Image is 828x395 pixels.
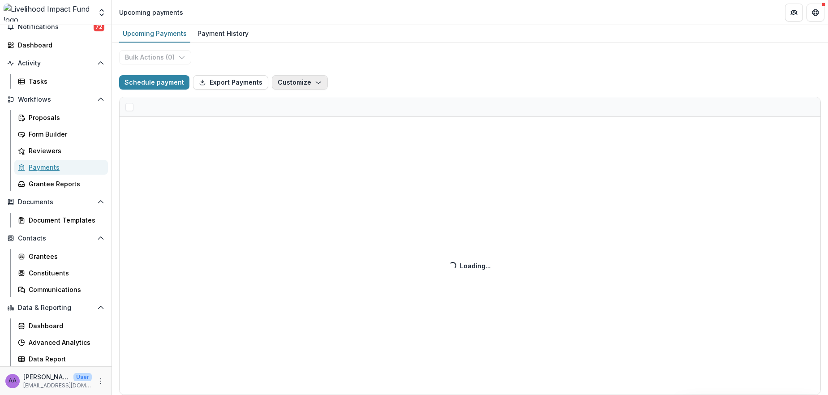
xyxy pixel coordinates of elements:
[18,304,94,312] span: Data & Reporting
[119,27,190,40] div: Upcoming Payments
[194,25,252,43] a: Payment History
[119,8,183,17] div: Upcoming payments
[18,40,101,50] div: Dashboard
[29,252,101,261] div: Grantees
[18,235,94,242] span: Contacts
[14,352,108,366] a: Data Report
[4,56,108,70] button: Open Activity
[18,60,94,67] span: Activity
[23,372,70,382] p: [PERSON_NAME]
[4,20,108,34] button: Notifications72
[14,318,108,333] a: Dashboard
[14,335,108,350] a: Advanced Analytics
[29,163,101,172] div: Payments
[29,179,101,189] div: Grantee Reports
[14,282,108,297] a: Communications
[4,231,108,245] button: Open Contacts
[29,146,101,155] div: Reviewers
[14,266,108,280] a: Constituents
[29,338,101,347] div: Advanced Analytics
[18,198,94,206] span: Documents
[29,215,101,225] div: Document Templates
[4,4,92,21] img: Livelihood Impact Fund logo
[116,6,187,19] nav: breadcrumb
[18,23,94,31] span: Notifications
[9,378,17,384] div: Aude Anquetil
[14,74,108,89] a: Tasks
[119,25,190,43] a: Upcoming Payments
[73,373,92,381] p: User
[29,268,101,278] div: Constituents
[4,301,108,315] button: Open Data & Reporting
[4,92,108,107] button: Open Workflows
[23,382,92,390] p: [EMAIL_ADDRESS][DOMAIN_NAME]
[807,4,824,21] button: Get Help
[14,127,108,142] a: Form Builder
[29,285,101,294] div: Communications
[785,4,803,21] button: Partners
[119,50,191,64] button: Bulk Actions (0)
[14,143,108,158] a: Reviewers
[29,354,101,364] div: Data Report
[29,321,101,331] div: Dashboard
[18,96,94,103] span: Workflows
[95,376,106,386] button: More
[14,213,108,228] a: Document Templates
[95,4,108,21] button: Open entity switcher
[29,77,101,86] div: Tasks
[4,38,108,52] a: Dashboard
[194,27,252,40] div: Payment History
[4,195,108,209] button: Open Documents
[14,249,108,264] a: Grantees
[14,160,108,175] a: Payments
[94,22,104,31] span: 72
[29,129,101,139] div: Form Builder
[14,176,108,191] a: Grantee Reports
[29,113,101,122] div: Proposals
[14,110,108,125] a: Proposals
